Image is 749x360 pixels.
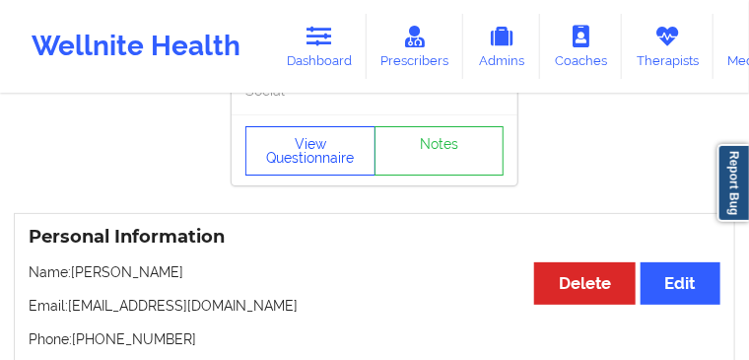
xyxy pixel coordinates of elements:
a: Prescribers [367,14,464,79]
button: Delete [534,262,636,305]
a: Notes [374,126,505,176]
a: Report Bug [717,144,749,222]
h3: Personal Information [29,226,720,249]
a: Dashboard [272,14,367,79]
a: Coaches [540,14,622,79]
a: Admins [463,14,540,79]
p: Phone: [PHONE_NUMBER] [29,329,720,349]
button: Edit [641,262,720,305]
a: Therapists [622,14,714,79]
p: Name: [PERSON_NAME] [29,262,720,282]
p: Email: [EMAIL_ADDRESS][DOMAIN_NAME] [29,296,720,316]
button: View Questionnaire [245,126,375,176]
